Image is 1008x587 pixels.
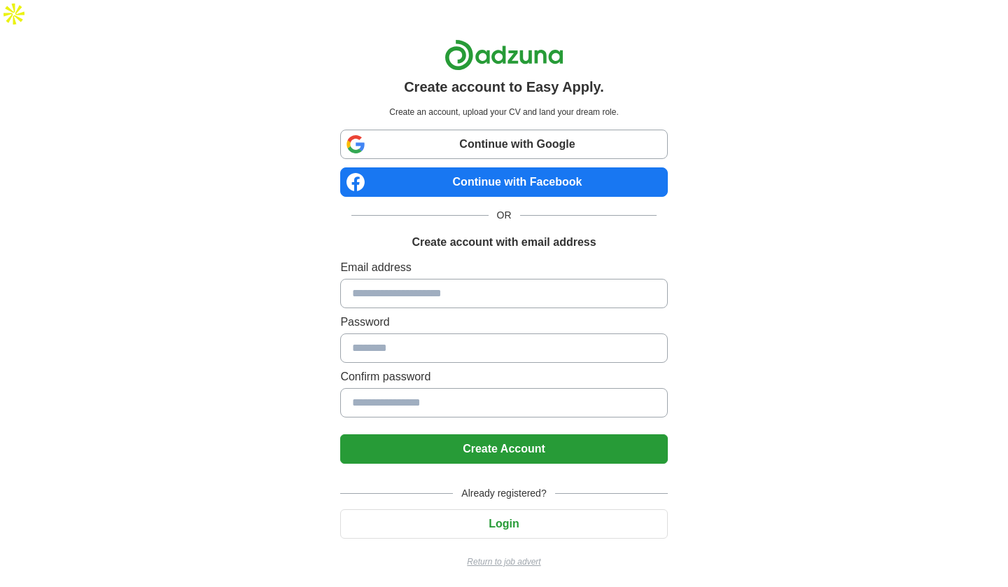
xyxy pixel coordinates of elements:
[453,486,554,501] span: Already registered?
[340,167,667,197] a: Continue with Facebook
[343,106,664,118] p: Create an account, upload your CV and land your dream role.
[412,234,596,251] h1: Create account with email address
[444,39,563,71] img: Adzuna logo
[340,434,667,464] button: Create Account
[340,555,667,568] a: Return to job advert
[340,368,667,385] label: Confirm password
[340,314,667,331] label: Password
[340,518,667,530] a: Login
[340,509,667,539] button: Login
[340,259,667,276] label: Email address
[340,130,667,159] a: Continue with Google
[489,208,520,223] span: OR
[404,76,604,97] h1: Create account to Easy Apply.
